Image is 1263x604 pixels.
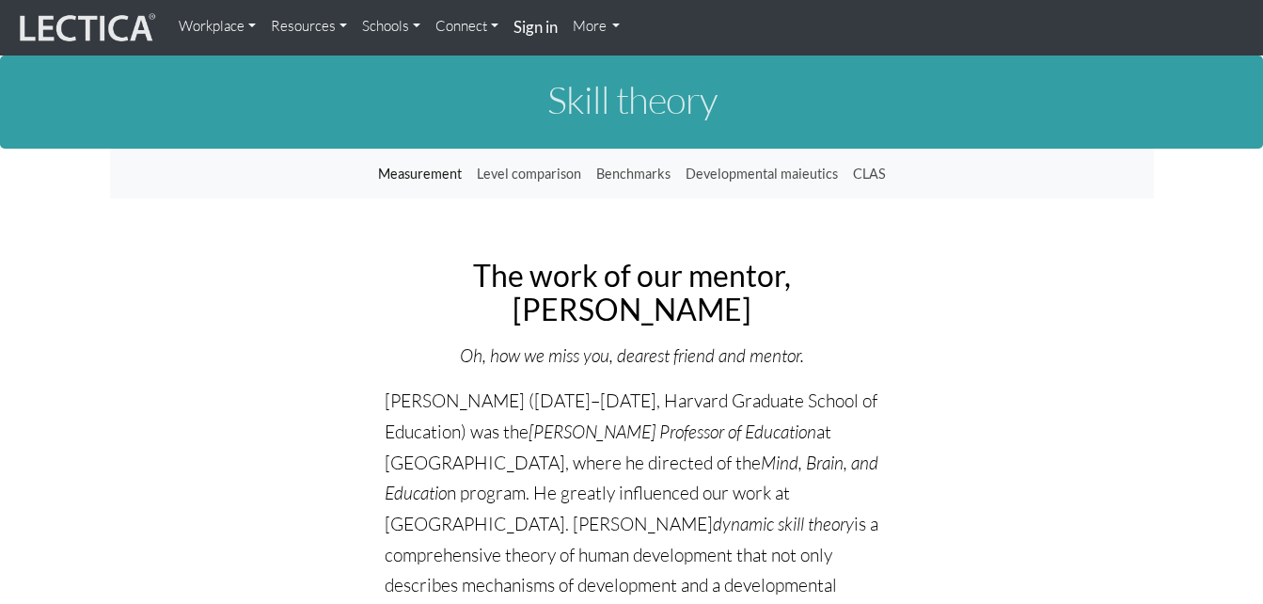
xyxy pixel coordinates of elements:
[110,79,1154,120] h1: Skill theory
[589,156,678,192] a: Benchmarks
[371,156,469,192] a: Measurement
[355,8,428,45] a: Schools
[565,8,628,45] a: More
[713,513,854,535] i: dynamic skill theory
[460,344,804,367] i: Oh, how we miss you, dearest friend and mentor.
[469,156,589,192] a: Level comparison
[678,156,845,192] a: Developmental maieutics
[263,8,355,45] a: Resources
[845,156,893,192] a: CLAS
[428,8,506,45] a: Connect
[385,259,878,325] h2: The work of our mentor, [PERSON_NAME]
[506,8,565,48] a: Sign in
[15,10,156,46] img: lecticalive
[171,8,263,45] a: Workplace
[529,421,816,443] i: [PERSON_NAME] Professor of Education
[513,17,558,37] strong: Sign in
